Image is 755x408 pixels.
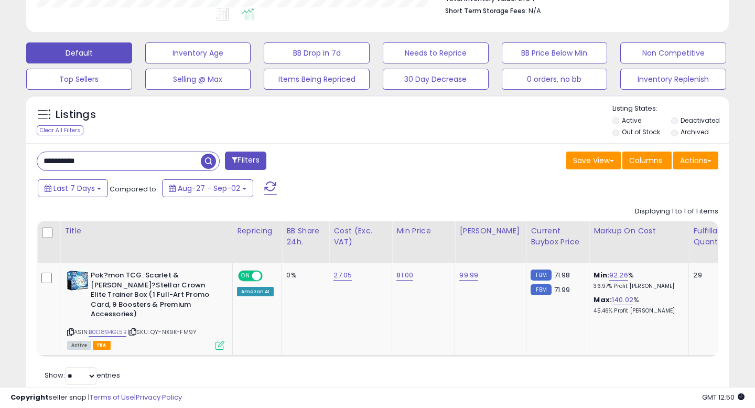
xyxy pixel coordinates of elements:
[10,393,182,403] div: seller snap | |
[531,284,551,295] small: FBM
[629,155,662,166] span: Columns
[56,108,96,122] h5: Listings
[594,295,612,305] b: Max:
[594,283,681,290] p: 36.97% Profit [PERSON_NAME]
[67,271,88,291] img: 51Z-TszpCZL._SL40_.jpg
[673,152,718,169] button: Actions
[554,285,570,295] span: 71.99
[459,226,522,237] div: [PERSON_NAME]
[594,226,684,237] div: Markup on Cost
[10,392,49,402] strong: Copyright
[286,271,321,280] div: 0%
[239,272,252,281] span: ON
[225,152,266,170] button: Filters
[67,271,224,348] div: ASIN:
[594,307,681,315] p: 45.46% Profit [PERSON_NAME]
[620,42,726,63] button: Non Competitive
[502,69,608,90] button: 0 orders, no bb
[594,295,681,315] div: %
[128,328,197,336] span: | SKU: QY-NX9K-FM9Y
[612,104,729,114] p: Listing States:
[162,179,253,197] button: Aug-27 - Sep-02
[693,271,726,280] div: 29
[531,270,551,281] small: FBM
[383,69,489,90] button: 30 Day Decrease
[145,42,251,63] button: Inventory Age
[594,270,609,280] b: Min:
[91,271,218,322] b: Pok?mon TCG: Scarlet & [PERSON_NAME]?Stellar Crown Elite Trainer Box (1 Full-Art Promo Card, 9 Bo...
[90,392,134,402] a: Terms of Use
[145,69,251,90] button: Selling @ Max
[681,116,720,125] label: Deactivated
[620,69,726,90] button: Inventory Replenish
[26,42,132,63] button: Default
[459,270,478,281] a: 99.99
[531,226,585,248] div: Current Buybox Price
[67,341,91,350] span: All listings currently available for purchase on Amazon
[89,328,126,337] a: B0D894GL5B
[178,183,240,194] span: Aug-27 - Sep-02
[26,69,132,90] button: Top Sellers
[612,295,633,305] a: 140.02
[609,270,628,281] a: 92.26
[693,226,729,248] div: Fulfillable Quantity
[396,226,450,237] div: Min Price
[110,184,158,194] span: Compared to:
[237,287,274,296] div: Amazon AI
[237,226,277,237] div: Repricing
[622,152,672,169] button: Columns
[594,271,681,290] div: %
[396,270,413,281] a: 81.00
[286,226,325,248] div: BB Share 24h.
[383,42,489,63] button: Needs to Reprice
[702,392,745,402] span: 2025-09-11 12:50 GMT
[635,207,718,217] div: Displaying 1 to 1 of 1 items
[45,370,120,380] span: Show: entries
[554,270,570,280] span: 71.98
[38,179,108,197] button: Last 7 Days
[333,226,387,248] div: Cost (Exc. VAT)
[528,6,541,16] span: N/A
[264,69,370,90] button: Items Being Repriced
[566,152,621,169] button: Save View
[622,127,660,136] label: Out of Stock
[445,6,527,15] b: Short Term Storage Fees:
[64,226,228,237] div: Title
[261,272,278,281] span: OFF
[333,270,352,281] a: 27.05
[589,221,689,263] th: The percentage added to the cost of goods (COGS) that forms the calculator for Min & Max prices.
[53,183,95,194] span: Last 7 Days
[37,125,83,135] div: Clear All Filters
[502,42,608,63] button: BB Price Below Min
[264,42,370,63] button: BB Drop in 7d
[681,127,709,136] label: Archived
[622,116,641,125] label: Active
[93,341,111,350] span: FBA
[136,392,182,402] a: Privacy Policy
